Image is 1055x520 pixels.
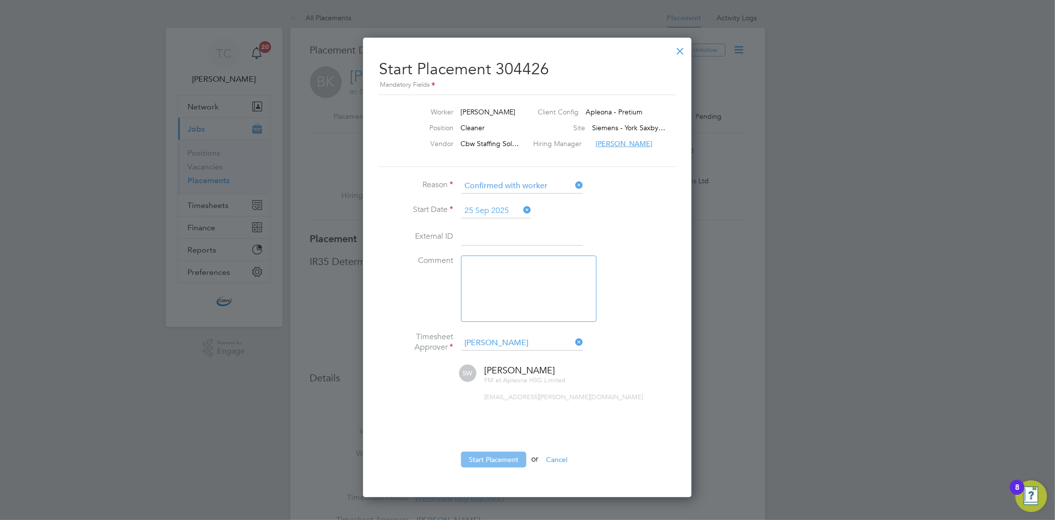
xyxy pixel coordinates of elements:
[1015,487,1019,500] div: 8
[379,80,676,91] div: Mandatory Fields
[503,376,565,384] span: Apleona HSG Limited
[459,364,476,382] span: SW
[461,452,526,468] button: Start Placement
[546,123,585,132] label: Site
[379,52,676,91] h2: Start Placement 304426
[379,205,453,215] label: Start Date
[460,123,485,132] span: Cleaner
[399,139,454,148] label: Vendor
[484,364,555,376] span: [PERSON_NAME]
[461,204,531,218] input: Select one
[379,180,453,190] label: Reason
[379,231,453,242] label: External ID
[460,107,515,116] span: [PERSON_NAME]
[399,123,454,132] label: Position
[596,139,652,148] span: [PERSON_NAME]
[461,179,583,194] input: Select one
[461,336,583,351] input: Search for...
[1015,480,1047,512] button: Open Resource Center, 8 new notifications
[379,452,676,477] li: or
[484,393,643,401] span: [EMAIL_ADDRESS][PERSON_NAME][DOMAIN_NAME]
[533,139,589,148] label: Hiring Manager
[538,107,579,116] label: Client Config
[460,139,519,148] span: Cbw Staffing Sol…
[484,376,501,384] span: FM at
[399,107,454,116] label: Worker
[379,332,453,353] label: Timesheet Approver
[586,107,642,116] span: Apleona - Pretium
[379,256,453,266] label: Comment
[538,452,575,468] button: Cancel
[592,123,665,132] span: Siemens - York Saxby…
